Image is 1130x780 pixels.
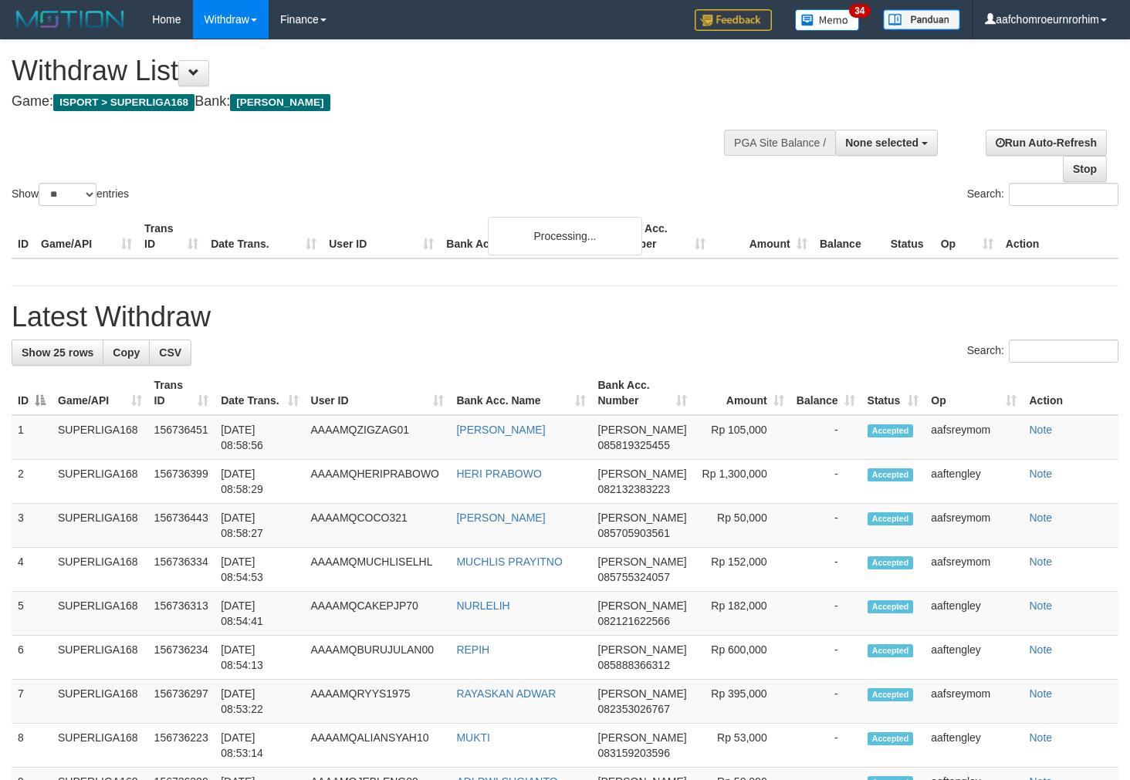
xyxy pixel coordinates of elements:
td: [DATE] 08:54:13 [215,636,304,680]
span: Accepted [868,424,914,437]
td: [DATE] 08:58:56 [215,415,304,460]
span: Copy 082353026767 to clipboard [598,703,670,715]
span: [PERSON_NAME] [598,687,687,700]
td: SUPERLIGA168 [52,724,148,768]
span: [PERSON_NAME] [598,731,687,744]
td: [DATE] 08:53:22 [215,680,304,724]
td: aafsreymom [925,504,1023,548]
a: Copy [103,339,150,366]
span: Copy 083159203596 to clipboard [598,747,670,759]
span: [PERSON_NAME] [598,512,687,524]
td: - [790,680,861,724]
th: Action [1000,214,1118,258]
td: 2 [12,460,52,504]
span: [PERSON_NAME] [598,468,687,480]
a: Note [1029,687,1052,700]
img: Button%20Memo.svg [795,9,860,31]
td: aafsreymom [925,548,1023,592]
td: AAAAMQHERIPRABOWO [305,460,451,504]
span: Copy 085819325455 to clipboard [598,439,670,451]
a: Run Auto-Refresh [986,130,1107,156]
td: [DATE] 08:58:27 [215,504,304,548]
span: None selected [845,137,919,149]
td: - [790,636,861,680]
td: SUPERLIGA168 [52,460,148,504]
td: 7 [12,680,52,724]
span: Copy [113,346,140,359]
td: [DATE] 08:53:14 [215,724,304,768]
a: Show 25 rows [12,339,103,366]
img: MOTION_logo.png [12,8,129,31]
td: Rp 395,000 [693,680,790,724]
label: Search: [967,183,1118,206]
th: Game/API: activate to sort column ascending [52,371,148,415]
span: Show 25 rows [22,346,93,359]
span: Accepted [868,600,914,613]
a: Stop [1063,156,1107,182]
th: Bank Acc. Name: activate to sort column ascending [450,371,591,415]
th: Action [1023,371,1118,415]
th: Date Trans.: activate to sort column ascending [215,371,304,415]
td: AAAAMQCOCO321 [305,504,451,548]
td: Rp 105,000 [693,415,790,460]
img: panduan.png [883,9,960,30]
th: Op: activate to sort column ascending [925,371,1023,415]
a: Note [1029,424,1052,436]
td: AAAAMQBURUJULAN00 [305,636,451,680]
td: 4 [12,548,52,592]
td: - [790,592,861,636]
span: Accepted [868,688,914,701]
td: SUPERLIGA168 [52,680,148,724]
input: Search: [1009,183,1118,206]
th: ID: activate to sort column descending [12,371,52,415]
td: SUPERLIGA168 [52,415,148,460]
td: - [790,548,861,592]
span: [PERSON_NAME] [598,643,687,656]
span: Copy 082132383223 to clipboard [598,483,670,495]
a: NURLELIH [456,599,509,612]
a: [PERSON_NAME] [456,424,545,436]
div: Processing... [488,217,642,255]
td: AAAAMQCAKEPJP70 [305,592,451,636]
td: SUPERLIGA168 [52,592,148,636]
th: Amount [712,214,814,258]
span: [PERSON_NAME] [598,555,687,568]
td: aafsreymom [925,680,1023,724]
a: [PERSON_NAME] [456,512,545,524]
td: aafsreymom [925,415,1023,460]
td: 156736334 [148,548,215,592]
td: AAAAMQRYYS1975 [305,680,451,724]
td: Rp 50,000 [693,504,790,548]
span: Accepted [868,732,914,745]
th: ID [12,214,35,258]
h1: Latest Withdraw [12,302,1118,333]
td: 8 [12,724,52,768]
td: 1 [12,415,52,460]
td: [DATE] 08:54:41 [215,592,304,636]
img: Feedback.jpg [695,9,772,31]
a: Note [1029,599,1052,612]
th: Balance [814,214,885,258]
span: [PERSON_NAME] [230,94,330,111]
td: Rp 1,300,000 [693,460,790,504]
th: Status [885,214,935,258]
td: aaftengley [925,460,1023,504]
th: User ID [323,214,440,258]
span: [PERSON_NAME] [598,599,687,612]
td: 156736399 [148,460,215,504]
td: 5 [12,592,52,636]
a: Note [1029,555,1052,568]
th: User ID: activate to sort column ascending [305,371,451,415]
td: Rp 182,000 [693,592,790,636]
td: - [790,415,861,460]
td: aaftengley [925,636,1023,680]
span: Copy 085755324057 to clipboard [598,571,670,583]
a: Note [1029,512,1052,524]
a: MUKTI [456,731,490,744]
span: [PERSON_NAME] [598,424,687,436]
span: Copy 085888366312 to clipboard [598,659,670,671]
td: Rp 53,000 [693,724,790,768]
a: RAYASKAN ADWAR [456,687,556,700]
th: Balance: activate to sort column ascending [790,371,861,415]
td: - [790,504,861,548]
